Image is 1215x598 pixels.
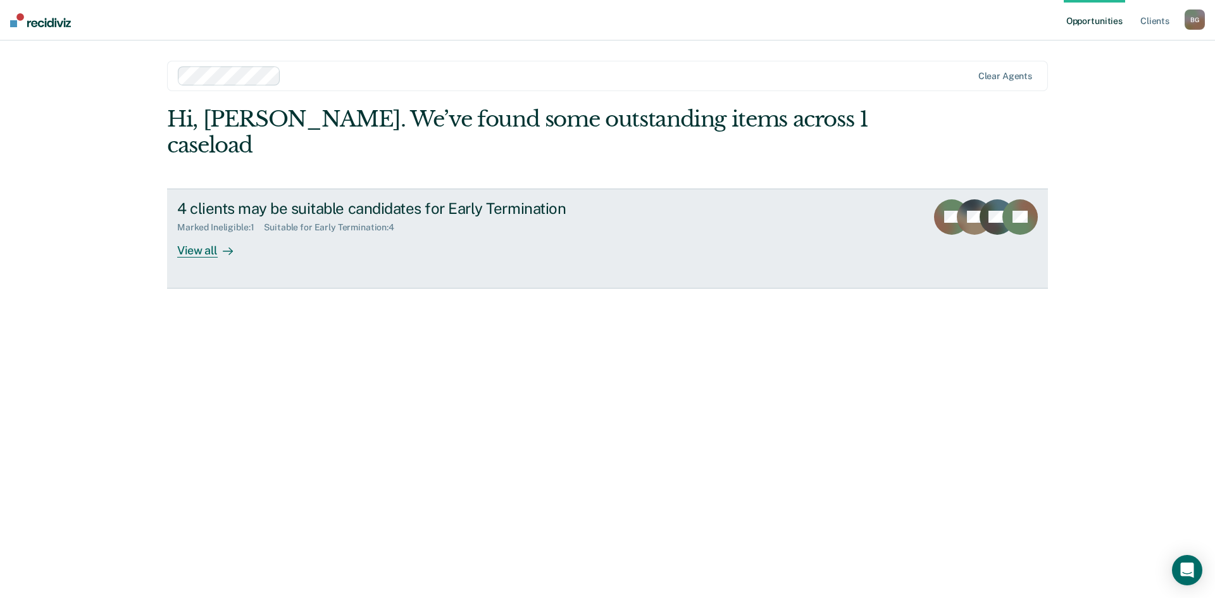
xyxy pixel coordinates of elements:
[1185,9,1205,30] button: BG
[177,222,264,233] div: Marked Ineligible : 1
[177,233,248,258] div: View all
[1185,9,1205,30] div: B G
[177,199,621,218] div: 4 clients may be suitable candidates for Early Termination
[167,189,1048,289] a: 4 clients may be suitable candidates for Early TerminationMarked Ineligible:1Suitable for Early T...
[264,222,404,233] div: Suitable for Early Termination : 4
[978,71,1032,82] div: Clear agents
[10,13,71,27] img: Recidiviz
[1172,555,1202,585] div: Open Intercom Messenger
[167,106,872,158] div: Hi, [PERSON_NAME]. We’ve found some outstanding items across 1 caseload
